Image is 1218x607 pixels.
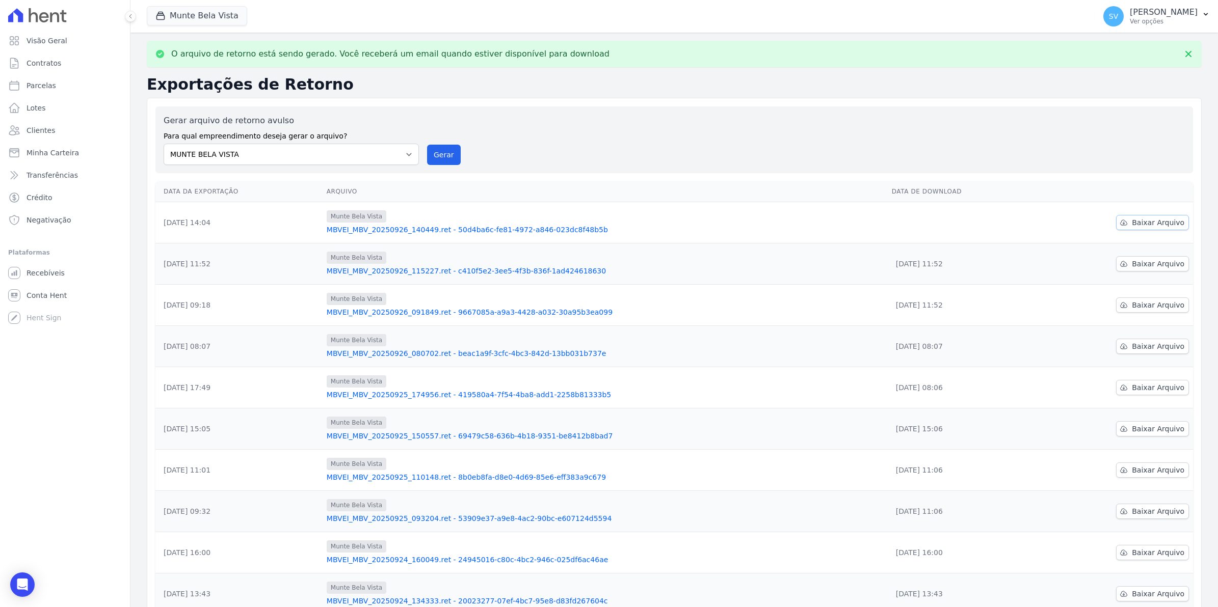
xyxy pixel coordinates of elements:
a: MBVEI_MBV_20250925_093204.ret - 53909e37-a9e8-4ac2-90bc-e607124d5594 [327,513,884,523]
p: O arquivo de retorno está sendo gerado. Você receberá um email quando estiver disponível para dow... [171,49,610,59]
a: Clientes [4,120,126,141]
span: Baixar Arquivo [1132,506,1184,516]
span: Munte Bela Vista [327,252,386,264]
span: Baixar Arquivo [1132,465,1184,475]
a: Conta Hent [4,285,126,306]
button: Munte Bela Vista [147,6,247,25]
span: SV [1109,13,1118,20]
a: MBVEI_MBV_20250925_110148.ret - 8b0eb8fa-d8e0-4d69-85e6-eff383a9c679 [327,472,884,482]
a: Baixar Arquivo [1116,421,1189,436]
span: Munte Bela Vista [327,210,386,223]
label: Gerar arquivo de retorno avulso [164,115,419,127]
span: Minha Carteira [27,148,79,158]
a: Baixar Arquivo [1116,462,1189,478]
span: Baixar Arquivo [1132,341,1184,351]
a: MBVEI_MBV_20250924_134333.ret - 20023277-07ef-4bc7-95e8-d83fd267604c [327,596,884,606]
th: Arquivo [323,181,888,202]
a: Transferências [4,165,126,185]
span: Baixar Arquivo [1132,382,1184,393]
h2: Exportações de Retorno [147,75,1202,94]
a: MBVEI_MBV_20250925_174956.ret - 419580a4-7f54-4ba8-add1-2258b81333b5 [327,390,884,400]
span: Contratos [27,58,61,68]
button: SV [PERSON_NAME] Ver opções [1095,2,1218,31]
a: Baixar Arquivo [1116,545,1189,560]
a: Recebíveis [4,263,126,283]
span: Parcelas [27,80,56,91]
td: [DATE] 11:06 [888,491,1038,532]
a: MBVEI_MBV_20250926_140449.ret - 50d4ba6c-fe81-4972-a846-023dc8f48b5b [327,225,884,235]
span: Munte Bela Vista [327,417,386,429]
a: Baixar Arquivo [1116,339,1189,354]
a: Parcelas [4,75,126,96]
td: [DATE] 11:06 [888,450,1038,491]
div: Open Intercom Messenger [10,572,35,597]
a: Contratos [4,53,126,73]
a: Baixar Arquivo [1116,380,1189,395]
span: Baixar Arquivo [1132,424,1184,434]
a: Minha Carteira [4,143,126,163]
a: MBVEI_MBV_20250926_080702.ret - beac1a9f-3cfc-4bc3-842d-13bb031b737e [327,348,884,358]
td: [DATE] 14:04 [155,202,323,243]
a: MBVEI_MBV_20250926_115227.ret - c410f5e2-3ee5-4f3b-836f-1ad424618630 [327,266,884,276]
span: Baixar Arquivo [1132,589,1184,599]
td: [DATE] 11:52 [155,243,323,285]
span: Crédito [27,192,52,203]
td: [DATE] 15:06 [888,408,1038,450]
span: Munte Bela Vista [327,375,386,388]
span: Baixar Arquivo [1132,217,1184,228]
a: Baixar Arquivo [1116,256,1189,271]
div: Plataformas [8,246,122,259]
span: Clientes [27,125,55,135]
span: Baixar Arquivo [1132,300,1184,310]
span: Baixar Arquivo [1132,259,1184,269]
td: [DATE] 09:18 [155,285,323,326]
p: Ver opções [1130,17,1198,25]
th: Data de Download [888,181,1038,202]
a: Crédito [4,187,126,208]
a: Negativação [4,210,126,230]
span: Baixar Arquivo [1132,547,1184,558]
a: MBVEI_MBV_20250924_160049.ret - 24945016-c80c-4bc2-946c-025df6ac46ae [327,555,884,565]
td: [DATE] 17:49 [155,367,323,408]
span: Visão Geral [27,36,67,46]
td: [DATE] 16:00 [888,532,1038,573]
span: Munte Bela Vista [327,499,386,511]
td: [DATE] 08:07 [155,326,323,367]
a: MBVEI_MBV_20250926_091849.ret - 9667085a-a9a3-4428-a032-30a95b3ea099 [327,307,884,317]
span: Recebíveis [27,268,65,278]
button: Gerar [427,145,461,165]
td: [DATE] 11:01 [155,450,323,491]
span: Lotes [27,103,46,113]
span: Conta Hent [27,290,67,300]
a: Baixar Arquivo [1116,215,1189,230]
span: Munte Bela Vista [327,540,386,553]
td: [DATE] 08:07 [888,326,1038,367]
a: Baixar Arquivo [1116,297,1189,313]
span: Negativação [27,215,71,225]
td: [DATE] 08:06 [888,367,1038,408]
span: Munte Bela Vista [327,458,386,470]
a: Baixar Arquivo [1116,586,1189,601]
td: [DATE] 11:52 [888,285,1038,326]
a: Lotes [4,98,126,118]
a: MBVEI_MBV_20250925_150557.ret - 69479c58-636b-4b18-9351-be8412b8bad7 [327,431,884,441]
span: Transferências [27,170,78,180]
td: [DATE] 11:52 [888,243,1038,285]
a: Baixar Arquivo [1116,504,1189,519]
td: [DATE] 16:00 [155,532,323,573]
td: [DATE] 15:05 [155,408,323,450]
span: Munte Bela Vista [327,293,386,305]
span: Munte Bela Vista [327,582,386,594]
span: Munte Bela Vista [327,334,386,346]
th: Data da Exportação [155,181,323,202]
p: [PERSON_NAME] [1130,7,1198,17]
label: Para qual empreendimento deseja gerar o arquivo? [164,127,419,142]
td: [DATE] 09:32 [155,491,323,532]
a: Visão Geral [4,31,126,51]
